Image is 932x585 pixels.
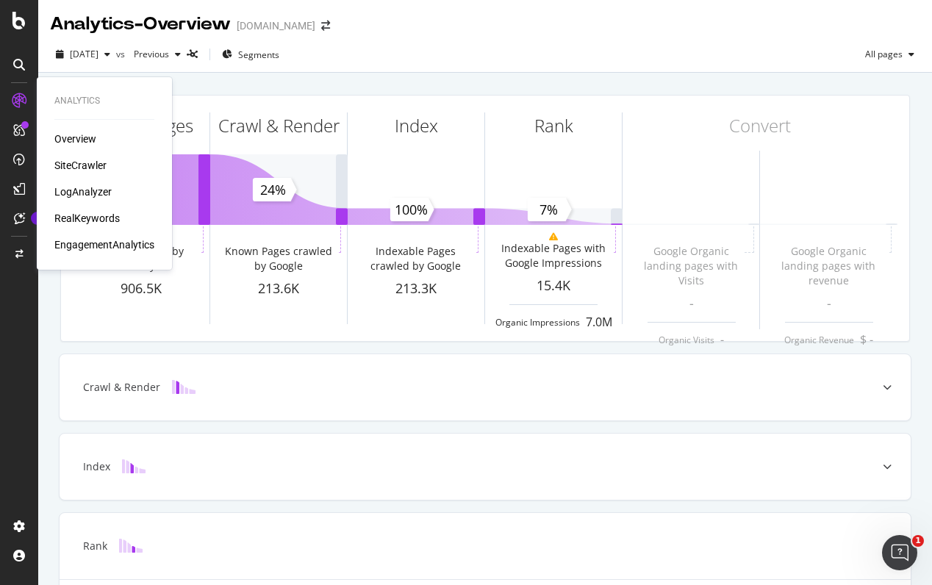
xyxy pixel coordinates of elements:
div: Rank [83,539,107,553]
button: All pages [859,43,920,66]
a: RealKeywords [54,211,120,226]
button: Previous [128,43,187,66]
div: 15.4K [485,276,622,295]
div: 906.5K [73,279,209,298]
div: Organic Impressions [495,316,580,329]
a: Overview [54,132,96,146]
div: Analytics - Overview [50,12,231,37]
div: arrow-right-arrow-left [321,21,330,31]
button: [DATE] [50,43,116,66]
span: vs [116,48,128,60]
div: Index [83,459,110,474]
div: Crawl & Render [218,113,340,138]
iframe: Intercom live chat [882,535,917,570]
a: LogAnalyzer [54,184,112,199]
img: block-icon [172,380,196,394]
div: [DOMAIN_NAME] [237,18,315,33]
div: Indexable Pages crawled by Google [358,244,473,273]
div: Analytics [54,95,154,107]
div: Known Pages crawled by Google [221,244,336,273]
img: block-icon [122,459,146,473]
span: Segments [238,49,279,61]
div: Indexable Pages with Google Impressions [495,241,611,270]
div: 213.3K [348,279,484,298]
div: 7.0M [586,314,612,331]
span: 2025 Aug. 25th [70,48,98,60]
a: SiteCrawler [54,158,107,173]
button: Segments [216,43,285,66]
a: EngagementAnalytics [54,237,154,252]
div: Rank [534,113,573,138]
div: Crawl & Render [83,380,160,395]
div: Index [395,113,438,138]
span: 1 [912,535,924,547]
img: block-icon [119,539,143,553]
span: Previous [128,48,169,60]
div: Tooltip anchor [31,212,44,225]
span: All pages [859,48,903,60]
div: 213.6K [210,279,347,298]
